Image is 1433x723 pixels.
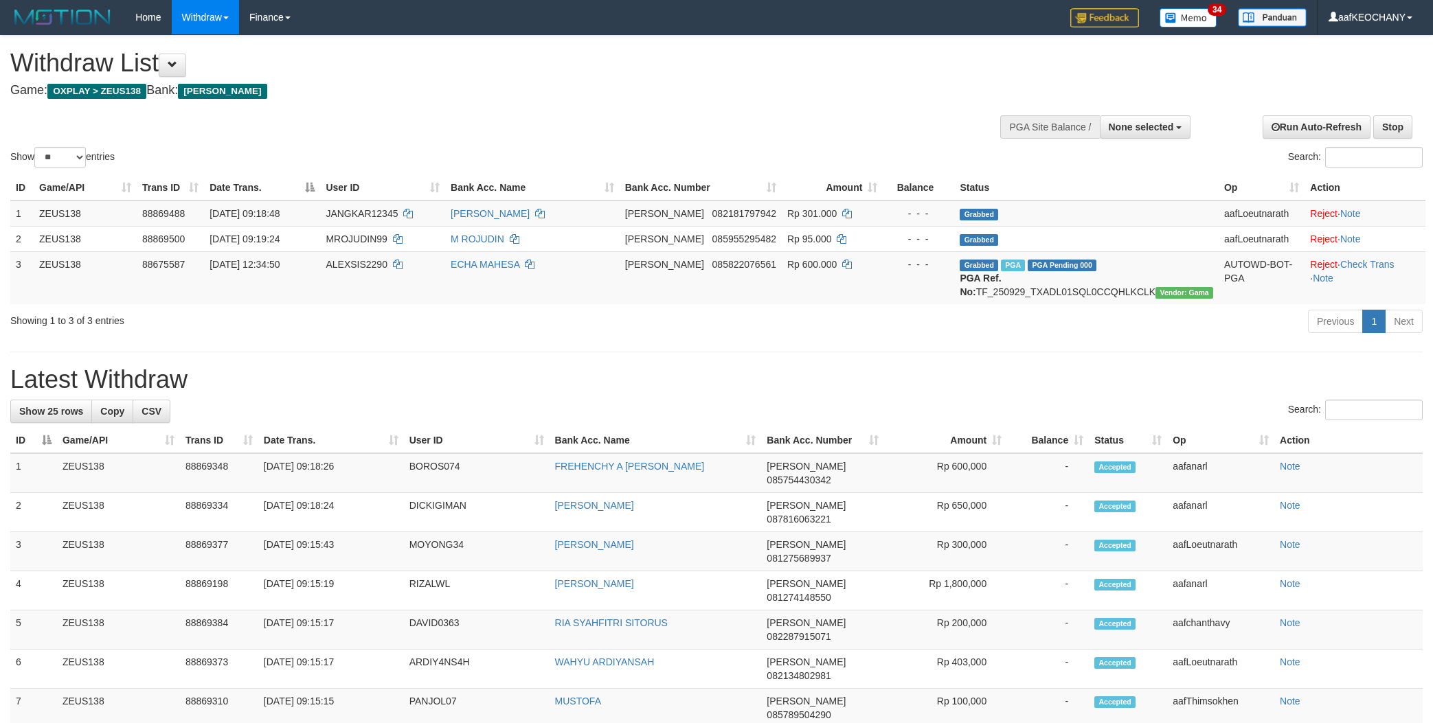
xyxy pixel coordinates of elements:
[180,453,258,493] td: 88869348
[10,571,57,610] td: 4
[625,208,704,219] span: [PERSON_NAME]
[767,631,831,642] span: Copy 082287915071 to clipboard
[10,366,1423,393] h1: Latest Withdraw
[1310,259,1338,270] a: Reject
[787,208,837,219] span: Rp 301.000
[10,453,57,493] td: 1
[960,273,1001,297] b: PGA Ref. No:
[180,650,258,689] td: 88869373
[210,259,280,270] span: [DATE] 12:34:50
[555,617,668,628] a: RIA SYAHFITRI SITORUS
[1167,453,1274,493] td: aafanarl
[1219,251,1305,304] td: AUTOWD-BOT-PGA
[1313,273,1333,284] a: Note
[445,175,620,200] th: Bank Acc. Name: activate to sort column ascending
[960,209,998,220] span: Grabbed
[1274,428,1423,453] th: Action
[1007,453,1089,493] td: -
[10,308,587,328] div: Showing 1 to 3 of 3 entries
[180,610,258,650] td: 88869384
[1340,208,1361,219] a: Note
[625,259,704,270] span: [PERSON_NAME]
[1001,260,1025,271] span: Marked by aafpengsreynich
[555,578,634,589] a: [PERSON_NAME]
[1007,532,1089,571] td: -
[1094,696,1136,708] span: Accepted
[954,175,1219,200] th: Status
[1094,657,1136,669] span: Accepted
[555,500,634,511] a: [PERSON_NAME]
[57,532,180,571] td: ZEUS138
[954,251,1219,304] td: TF_250929_TXADL01SQL0CCQHLKCLK
[884,650,1007,689] td: Rp 403,000
[10,428,57,453] th: ID: activate to sort column descending
[1308,310,1363,333] a: Previous
[404,453,550,493] td: BOROS074
[258,428,404,453] th: Date Trans.: activate to sort column ascending
[10,400,92,423] a: Show 25 rows
[1167,428,1274,453] th: Op: activate to sort column ascending
[787,233,832,244] span: Rp 95.000
[782,175,883,200] th: Amount: activate to sort column ascending
[404,650,550,689] td: ARDIY4NS4H
[258,532,404,571] td: [DATE] 09:15:43
[10,175,34,200] th: ID
[712,259,776,270] span: Copy 085822076561 to clipboard
[884,428,1007,453] th: Amount: activate to sort column ascending
[1373,115,1412,139] a: Stop
[1305,200,1425,227] td: ·
[100,406,124,417] span: Copy
[10,493,57,532] td: 2
[1263,115,1370,139] a: Run Auto-Refresh
[10,226,34,251] td: 2
[767,514,831,525] span: Copy 087816063221 to clipboard
[1089,428,1167,453] th: Status: activate to sort column ascending
[1094,461,1136,473] span: Accepted
[178,84,267,99] span: [PERSON_NAME]
[884,453,1007,493] td: Rp 600,000
[1310,208,1338,219] a: Reject
[258,571,404,610] td: [DATE] 09:15:19
[34,226,137,251] td: ZEUS138
[404,428,550,453] th: User ID: activate to sort column ascending
[625,233,704,244] span: [PERSON_NAME]
[1167,493,1274,532] td: aafanarl
[258,453,404,493] td: [DATE] 09:18:26
[210,233,280,244] span: [DATE] 09:19:24
[1167,571,1274,610] td: aafanarl
[1325,400,1423,420] input: Search:
[10,650,57,689] td: 6
[1310,233,1338,244] a: Reject
[204,175,320,200] th: Date Trans.: activate to sort column descending
[180,532,258,571] td: 88869377
[767,617,846,628] span: [PERSON_NAME]
[404,610,550,650] td: DAVID0363
[1167,610,1274,650] td: aafchanthavy
[1208,3,1226,16] span: 34
[57,610,180,650] td: ZEUS138
[767,696,846,707] span: [PERSON_NAME]
[960,260,998,271] span: Grabbed
[1219,175,1305,200] th: Op: activate to sort column ascending
[10,49,942,77] h1: Withdraw List
[712,208,776,219] span: Copy 082181797942 to clipboard
[1280,578,1300,589] a: Note
[1385,310,1423,333] a: Next
[767,500,846,511] span: [PERSON_NAME]
[884,610,1007,650] td: Rp 200,000
[1305,226,1425,251] td: ·
[555,696,601,707] a: MUSTOFA
[787,259,837,270] span: Rp 600.000
[1007,610,1089,650] td: -
[767,592,831,603] span: Copy 081274148550 to clipboard
[1280,617,1300,628] a: Note
[1340,259,1395,270] a: Check Trans
[57,453,180,493] td: ZEUS138
[10,532,57,571] td: 3
[142,259,185,270] span: 88675587
[1280,696,1300,707] a: Note
[1219,226,1305,251] td: aafLoeutnarath
[555,461,705,472] a: FREHENCHY A [PERSON_NAME]
[47,84,146,99] span: OXPLAY > ZEUS138
[320,175,445,200] th: User ID: activate to sort column ascending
